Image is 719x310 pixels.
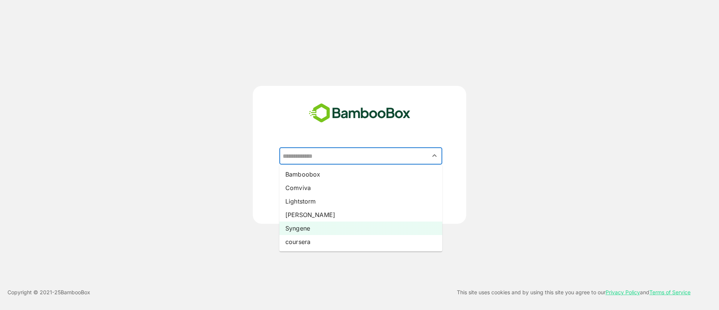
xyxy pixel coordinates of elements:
li: Syngene [279,222,442,235]
p: Copyright © 2021- 25 BambooBox [7,288,90,297]
li: coursera [279,235,442,249]
a: Terms of Service [649,289,691,295]
li: Comviva [279,181,442,195]
li: Bamboobox [279,168,442,181]
li: [PERSON_NAME] [279,208,442,222]
img: bamboobox [305,101,415,126]
li: Lightstorm [279,195,442,208]
button: Close [430,151,440,161]
a: Privacy Policy [606,289,640,295]
p: This site uses cookies and by using this site you agree to our and [457,288,691,297]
